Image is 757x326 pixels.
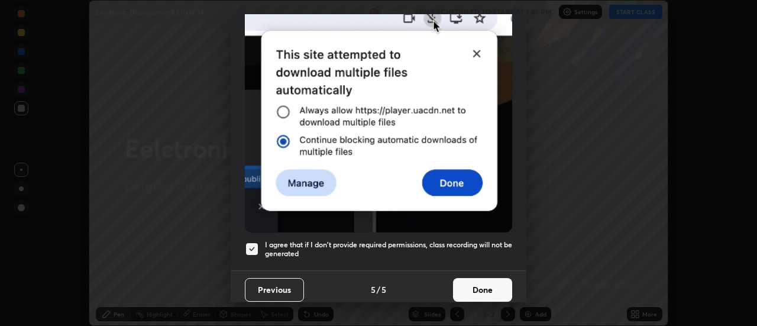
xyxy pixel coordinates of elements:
button: Done [453,278,512,302]
button: Previous [245,278,304,302]
h4: / [377,283,380,296]
h4: 5 [371,283,376,296]
h5: I agree that if I don't provide required permissions, class recording will not be generated [265,240,512,259]
h4: 5 [381,283,386,296]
